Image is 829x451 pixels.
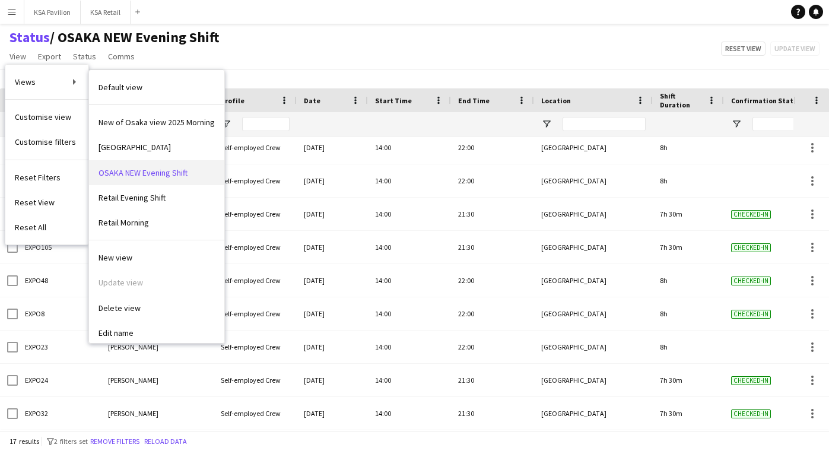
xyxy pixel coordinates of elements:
[297,264,368,297] div: [DATE]
[142,435,189,448] button: Reload data
[731,277,771,285] span: Checked-in
[99,303,141,313] span: Delete view
[18,364,101,396] div: EXPO24
[541,119,552,129] button: Open Filter Menu
[451,297,534,330] div: 22:00
[534,131,653,164] div: [GEOGRAPHIC_DATA]
[534,264,653,297] div: [GEOGRAPHIC_DATA]
[24,1,81,24] button: KSA Pavilion
[731,119,742,129] button: Open Filter Menu
[368,364,451,396] div: 14:00
[653,331,724,363] div: 8h
[731,210,771,219] span: Checked-in
[5,129,88,154] a: Customise filters
[99,217,149,228] span: Retail Morning
[458,96,490,105] span: End Time
[653,198,724,230] div: 7h 30m
[731,409,771,418] span: Checked-in
[534,364,653,396] div: [GEOGRAPHIC_DATA]
[89,210,224,235] a: undefined
[108,51,135,62] span: Comms
[214,164,297,197] div: Self-employed Crew
[89,245,224,270] a: undefined
[214,131,297,164] div: Self-employed Crew
[731,310,771,319] span: Checked-in
[653,364,724,396] div: 7h 30m
[653,231,724,263] div: 7h 30m
[5,215,88,240] a: Reset All
[18,264,101,297] div: EXPO48
[451,198,534,230] div: 21:30
[5,165,88,190] a: Reset Filters
[89,296,224,320] a: undefined
[214,364,297,396] div: Self-employed Crew
[368,231,451,263] div: 14:00
[368,164,451,197] div: 14:00
[653,264,724,297] div: 8h
[534,164,653,197] div: [GEOGRAPHIC_DATA]
[9,28,50,46] a: Status
[99,192,166,203] span: Retail Evening Shift
[18,331,101,363] div: EXPO23
[563,117,646,131] input: Location Filter Input
[68,49,101,64] a: Status
[534,231,653,263] div: [GEOGRAPHIC_DATA]
[221,96,244,105] span: Profile
[5,69,88,94] a: Views
[99,328,134,338] span: Edit name
[89,160,224,185] a: undefined
[660,91,703,109] span: Shift Duration
[297,164,368,197] div: [DATE]
[81,1,131,24] button: KSA Retail
[214,264,297,297] div: Self-employed Crew
[33,49,66,64] a: Export
[108,409,158,418] span: [PERSON_NAME]
[297,231,368,263] div: [DATE]
[5,49,31,64] a: View
[38,51,61,62] span: Export
[89,135,224,160] a: undefined
[297,297,368,330] div: [DATE]
[221,119,231,129] button: Open Filter Menu
[108,376,158,385] span: [PERSON_NAME]
[50,28,220,46] span: OSAKA NEW Evening Shift
[214,297,297,330] div: Self-employed Crew
[73,51,96,62] span: Status
[368,297,451,330] div: 14:00
[15,77,36,87] span: Views
[721,42,766,56] button: Reset view
[214,397,297,430] div: Self-employed Crew
[99,167,188,178] span: OSAKA NEW Evening Shift
[15,172,61,183] span: Reset Filters
[534,397,653,430] div: [GEOGRAPHIC_DATA]
[99,142,171,153] span: [GEOGRAPHIC_DATA]
[297,331,368,363] div: [DATE]
[297,198,368,230] div: [DATE]
[368,198,451,230] div: 14:00
[15,112,71,122] span: Customise view
[89,110,224,135] a: undefined
[375,96,412,105] span: Start Time
[18,397,101,430] div: EXPO32
[99,82,142,93] span: Default view
[534,297,653,330] div: [GEOGRAPHIC_DATA]
[15,197,55,208] span: Reset View
[653,131,724,164] div: 8h
[103,49,139,64] a: Comms
[653,397,724,430] div: 7h 30m
[108,342,158,351] span: [PERSON_NAME]
[214,331,297,363] div: Self-employed Crew
[297,131,368,164] div: [DATE]
[451,397,534,430] div: 21:30
[368,264,451,297] div: 14:00
[368,131,451,164] div: 14:00
[9,51,26,62] span: View
[304,96,320,105] span: Date
[451,131,534,164] div: 22:00
[15,222,46,233] span: Reset All
[368,397,451,430] div: 14:00
[451,164,534,197] div: 22:00
[89,320,224,345] a: undefined
[88,435,142,448] button: Remove filters
[99,117,215,128] span: New of Osaka view 2025 Morning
